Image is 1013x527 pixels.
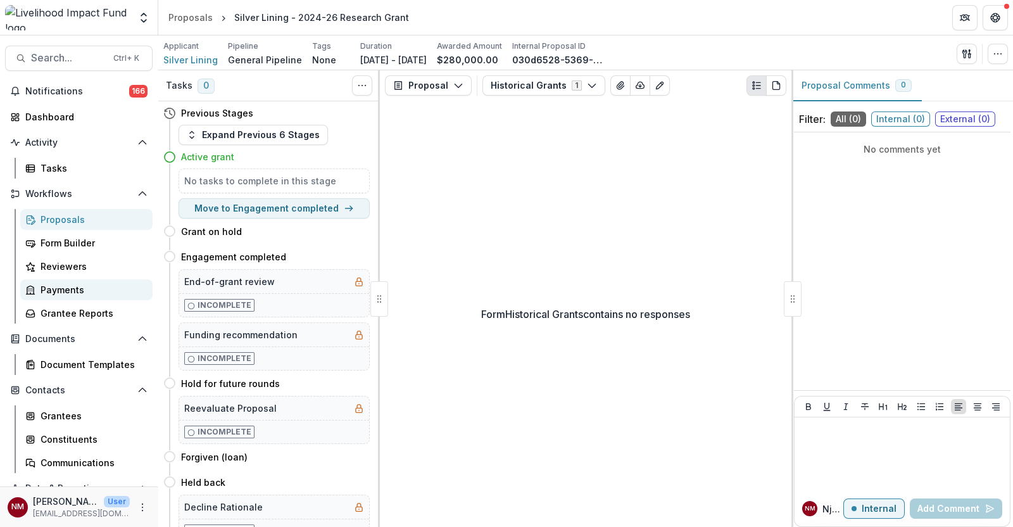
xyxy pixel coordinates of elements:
[41,236,142,250] div: Form Builder
[312,53,336,67] p: None
[805,505,815,512] div: Njeri Muthuri
[5,81,153,101] button: Notifications166
[437,53,498,67] p: $280,000.00
[41,433,142,446] div: Constituents
[801,399,816,414] button: Bold
[25,385,132,396] span: Contacts
[20,256,153,277] a: Reviewers
[181,150,234,163] h4: Active grant
[843,498,905,519] button: Internal
[163,53,218,67] a: Silver Lining
[179,125,328,145] button: Expand Previous 6 Stages
[20,209,153,230] a: Proposals
[20,405,153,426] a: Grantees
[33,508,130,519] p: [EMAIL_ADDRESS][DOMAIN_NAME]
[5,380,153,400] button: Open Contacts
[437,41,502,52] p: Awarded Amount
[181,476,225,489] h4: Held back
[5,184,153,204] button: Open Workflows
[831,111,866,127] span: All ( 0 )
[952,5,978,30] button: Partners
[198,79,215,94] span: 0
[360,41,392,52] p: Duration
[20,232,153,253] a: Form Builder
[163,41,199,52] p: Applicant
[951,399,966,414] button: Align Left
[33,495,99,508] p: [PERSON_NAME]
[512,41,586,52] p: Internal Proposal ID
[5,5,130,30] img: Livelihood Impact Fund logo
[41,260,142,273] div: Reviewers
[25,110,142,124] div: Dashboard
[31,52,106,64] span: Search...
[184,328,298,341] h5: Funding recommendation
[25,137,132,148] span: Activity
[901,80,906,89] span: 0
[20,158,153,179] a: Tasks
[181,250,286,263] h4: Engagement completed
[385,75,472,96] button: Proposal
[312,41,331,52] p: Tags
[799,143,1005,156] p: No comments yet
[163,8,414,27] nav: breadcrumb
[746,75,767,96] button: Plaintext view
[11,503,24,511] div: Njeri Muthuri
[228,53,302,67] p: General Pipeline
[20,279,153,300] a: Payments
[857,399,872,414] button: Strike
[20,429,153,450] a: Constituents
[41,283,142,296] div: Payments
[168,11,213,24] div: Proposals
[198,300,251,311] p: Incomplete
[41,358,142,371] div: Document Templates
[20,452,153,473] a: Communications
[25,189,132,200] span: Workflows
[198,353,251,364] p: Incomplete
[184,174,364,187] h5: No tasks to complete in this stage
[819,399,834,414] button: Underline
[41,213,142,226] div: Proposals
[910,498,1002,519] button: Add Comment
[791,70,922,101] button: Proposal Comments
[988,399,1004,414] button: Align Right
[481,307,690,322] p: Form Historical Grants contains no responses
[129,85,148,98] span: 166
[838,399,853,414] button: Italicize
[184,275,275,288] h5: End-of-grant review
[198,426,251,438] p: Incomplete
[135,500,150,515] button: More
[5,106,153,127] a: Dashboard
[5,329,153,349] button: Open Documents
[895,399,910,414] button: Heading 2
[184,500,263,514] h5: Decline Rationale
[512,53,607,67] p: 030d6528-5369-4732-8d18-b35a1fbe1cae
[41,162,142,175] div: Tasks
[25,86,129,97] span: Notifications
[25,483,132,494] span: Data & Reporting
[181,377,280,390] h4: Hold for future rounds
[871,111,930,127] span: Internal ( 0 )
[181,225,242,238] h4: Grant on hold
[983,5,1008,30] button: Get Help
[799,111,826,127] p: Filter:
[20,303,153,324] a: Grantee Reports
[876,399,891,414] button: Heading 1
[5,478,153,498] button: Open Data & Reporting
[181,450,248,464] h4: Forgiven (loan)
[234,11,409,24] div: Silver Lining - 2024-26 Research Grant
[135,5,153,30] button: Open entity switcher
[111,51,142,65] div: Ctrl + K
[932,399,947,414] button: Ordered List
[914,399,929,414] button: Bullet List
[862,504,897,514] p: Internal
[41,409,142,422] div: Grantees
[822,502,843,516] p: Njeri M
[41,456,142,469] div: Communications
[166,80,192,91] h3: Tasks
[163,8,218,27] a: Proposals
[610,75,631,96] button: View Attached Files
[650,75,670,96] button: Edit as form
[970,399,985,414] button: Align Center
[352,75,372,96] button: Toggle View Cancelled Tasks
